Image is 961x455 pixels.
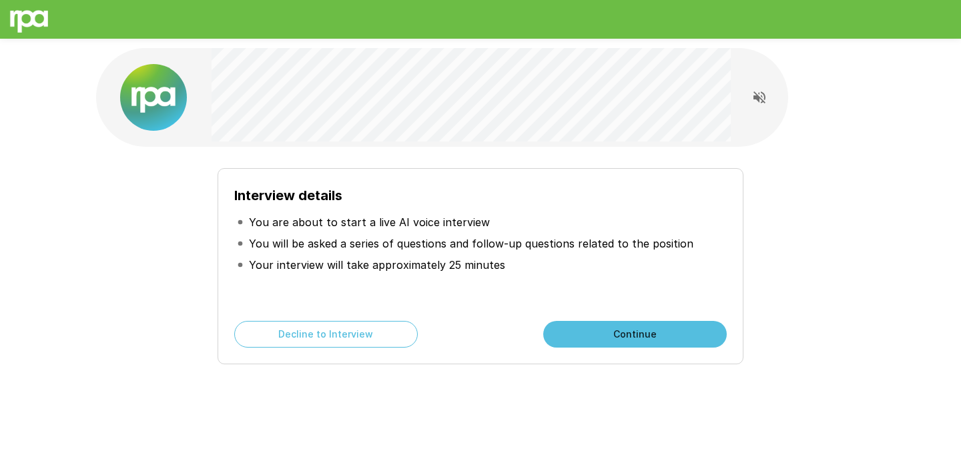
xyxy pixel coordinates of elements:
p: Your interview will take approximately 25 minutes [249,257,505,273]
button: Read questions aloud [746,84,773,111]
p: You are about to start a live AI voice interview [249,214,490,230]
img: new%2520logo%2520(1).png [120,64,187,131]
p: You will be asked a series of questions and follow-up questions related to the position [249,236,693,252]
b: Interview details [234,187,342,203]
button: Decline to Interview [234,321,418,348]
button: Continue [543,321,727,348]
